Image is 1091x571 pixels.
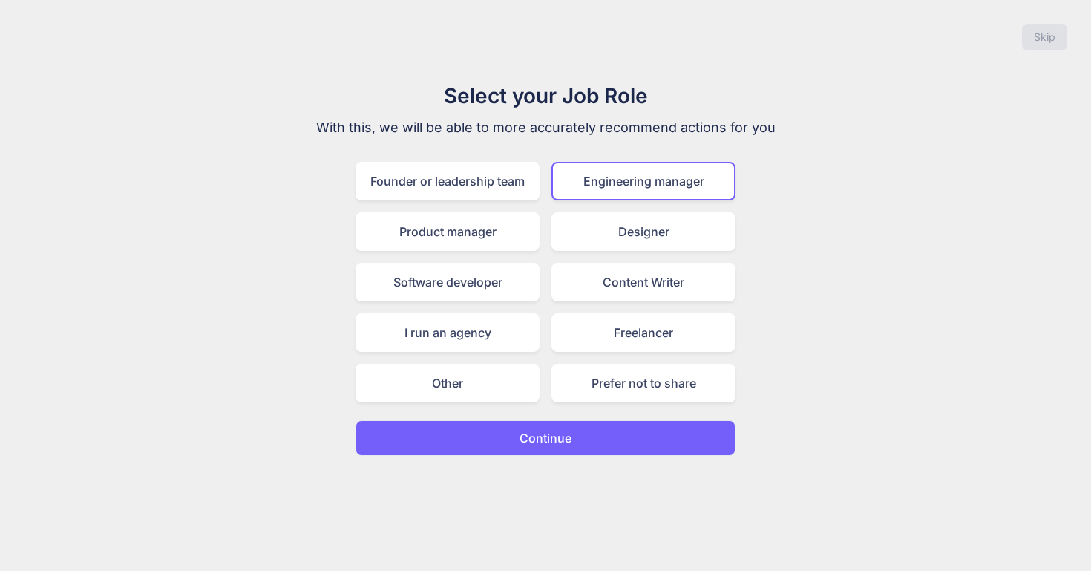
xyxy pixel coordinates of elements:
[551,263,735,301] div: Content Writer
[551,162,735,200] div: Engineering manager
[356,364,540,402] div: Other
[356,313,540,352] div: I run an agency
[296,80,795,111] h1: Select your Job Role
[551,313,735,352] div: Freelancer
[356,162,540,200] div: Founder or leadership team
[296,117,795,138] p: With this, we will be able to more accurately recommend actions for you
[551,364,735,402] div: Prefer not to share
[520,429,571,447] p: Continue
[356,263,540,301] div: Software developer
[356,212,540,251] div: Product manager
[551,212,735,251] div: Designer
[1022,24,1067,50] button: Skip
[356,420,735,456] button: Continue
